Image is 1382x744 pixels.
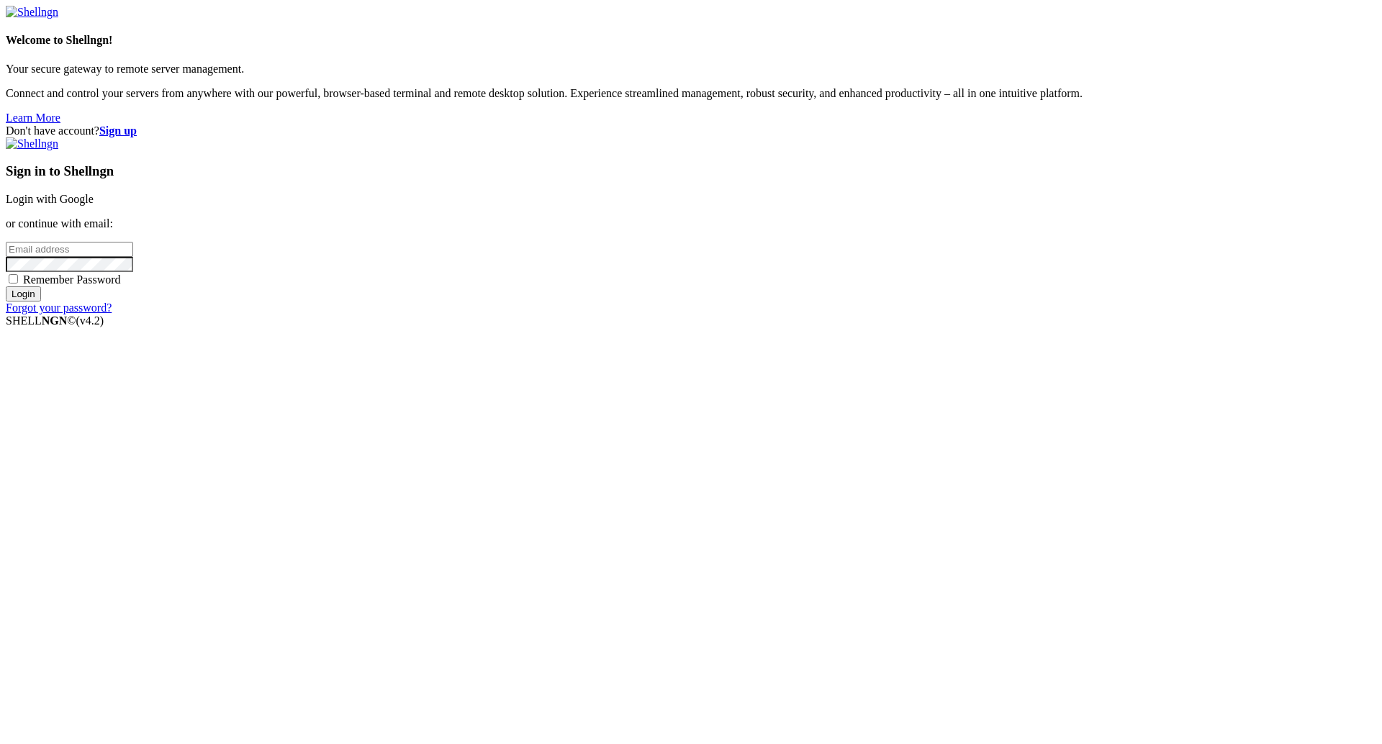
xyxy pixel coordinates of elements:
a: Sign up [99,124,137,137]
p: Connect and control your servers from anywhere with our powerful, browser-based terminal and remo... [6,87,1376,100]
span: 4.2.0 [76,314,104,327]
div: Don't have account? [6,124,1376,137]
input: Login [6,286,41,301]
h4: Welcome to Shellngn! [6,34,1376,47]
span: SHELL © [6,314,104,327]
p: or continue with email: [6,217,1376,230]
h3: Sign in to Shellngn [6,163,1376,179]
a: Learn More [6,112,60,124]
span: Remember Password [23,273,121,286]
input: Email address [6,242,133,257]
input: Remember Password [9,274,18,283]
img: Shellngn [6,137,58,150]
b: NGN [42,314,68,327]
p: Your secure gateway to remote server management. [6,63,1376,76]
a: Forgot your password? [6,301,112,314]
a: Login with Google [6,193,94,205]
img: Shellngn [6,6,58,19]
